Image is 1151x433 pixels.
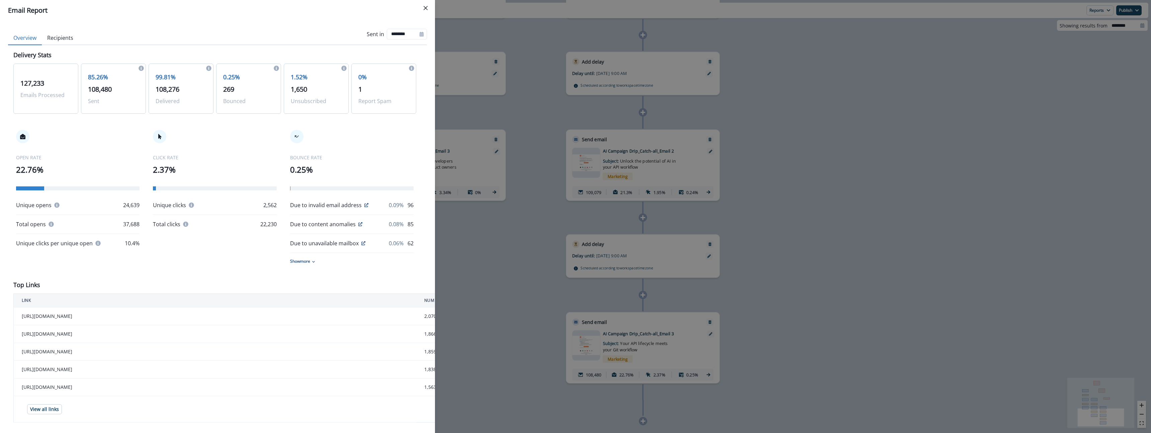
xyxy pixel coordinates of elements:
[88,73,139,82] p: 85.26%
[367,30,384,38] p: Sent in
[20,91,71,99] p: Emails Processed
[16,239,93,247] p: Unique clicks per unique open
[389,201,404,209] p: 0.09%
[153,154,276,161] p: CLICK RATE
[156,97,206,105] p: Delivered
[291,97,342,105] p: Unsubscribed
[291,73,342,82] p: 1.52%
[123,201,140,209] p: 24,639
[389,239,404,247] p: 0.06%
[260,220,277,228] p: 22,230
[14,378,416,396] td: [URL][DOMAIN_NAME]
[13,280,40,289] p: Top Links
[223,97,274,105] p: Bounced
[14,294,416,308] th: LINK
[14,343,416,361] td: [URL][DOMAIN_NAME]
[416,294,589,308] th: NUMBER OF CLICKS
[416,325,589,343] td: 1,866
[408,239,414,247] p: 62
[30,407,59,412] p: View all links
[263,201,277,209] p: 2,562
[8,5,427,15] div: Email Report
[420,3,431,13] button: Close
[16,201,52,209] p: Unique opens
[88,97,139,105] p: Sent
[358,85,362,94] span: 1
[27,404,62,414] button: View all links
[14,325,416,343] td: [URL][DOMAIN_NAME]
[290,201,362,209] p: Due to invalid email address
[358,97,409,105] p: Report Spam
[156,85,179,94] span: 108,276
[14,308,416,325] td: [URL][DOMAIN_NAME]
[123,220,140,228] p: 37,688
[416,343,589,361] td: 1,859
[408,201,414,209] p: 96
[8,31,42,45] button: Overview
[156,73,206,82] p: 99.81%
[88,85,112,94] span: 108,480
[13,51,52,60] p: Delivery Stats
[290,258,310,264] p: Show more
[14,361,416,378] td: [URL][DOMAIN_NAME]
[416,378,589,396] td: 1,563
[223,85,234,94] span: 269
[153,220,180,228] p: Total clicks
[290,154,414,161] p: BOUNCE RATE
[125,239,140,247] p: 10.4%
[416,361,589,378] td: 1,838
[290,164,414,176] p: 0.25%
[42,31,79,45] button: Recipients
[16,164,140,176] p: 22.76%
[153,164,276,176] p: 2.37%
[153,201,186,209] p: Unique clicks
[16,220,46,228] p: Total opens
[16,154,140,161] p: OPEN RATE
[389,220,404,228] p: 0.08%
[408,220,414,228] p: 85
[20,79,44,88] span: 127,233
[223,73,274,82] p: 0.25%
[358,73,409,82] p: 0%
[416,308,589,325] td: 2,070
[291,85,307,94] span: 1,650
[290,220,356,228] p: Due to content anomalies
[290,239,359,247] p: Due to unavailable mailbox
